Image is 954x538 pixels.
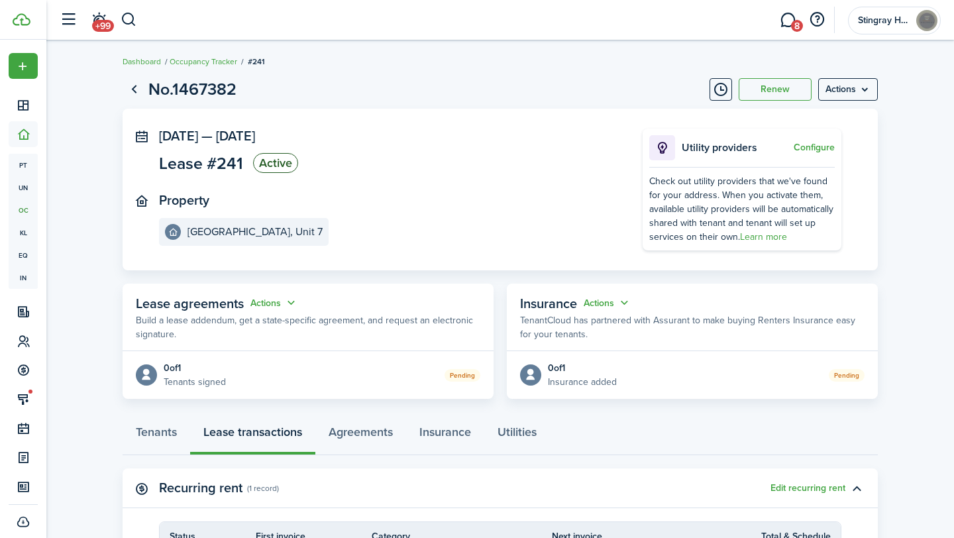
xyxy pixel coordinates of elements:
menu-btn: Actions [818,78,878,101]
span: [DATE] [216,126,255,146]
button: Timeline [710,78,732,101]
button: Open menu [818,78,878,101]
a: Agreements [315,415,406,455]
button: Open resource center [806,9,828,31]
button: Open sidebar [56,7,81,32]
panel-main-title: Recurring rent [159,480,242,496]
button: Edit recurring rent [770,483,845,494]
span: 8 [791,20,803,32]
button: Actions [250,296,298,311]
span: Lease agreements [136,294,244,313]
div: 0 of 1 [548,361,617,375]
a: oc [9,199,38,221]
a: Notifications [86,3,111,37]
a: un [9,176,38,199]
a: Occupancy Tracker [170,56,237,68]
a: Dashboard [123,56,161,68]
button: Open menu [250,296,298,311]
a: Go back [123,78,145,101]
panel-main-subtitle: (1 record) [247,482,279,494]
button: Actions [584,296,631,311]
a: Utilities [484,415,550,455]
a: kl [9,221,38,244]
span: Insurance [520,294,577,313]
span: [DATE] [159,126,198,146]
button: Search [121,9,137,31]
a: Insurance [406,415,484,455]
p: Tenants signed [164,375,226,389]
e-details-info-title: [GEOGRAPHIC_DATA], Unit 7 [187,226,323,238]
a: eq [9,244,38,266]
a: Messaging [775,3,800,37]
a: Tenants [123,415,190,455]
button: Renew [739,78,812,101]
span: +99 [92,20,114,32]
span: #241 [248,56,265,68]
status: Pending [445,369,480,382]
button: Open menu [584,296,631,311]
button: Toggle accordion [845,477,868,500]
img: Stingray Holdings, LLC [916,10,937,31]
button: Open menu [9,53,38,79]
p: Build a lease addendum, get a state-specific agreement, and request an electronic signature. [136,313,480,341]
img: TenantCloud [13,13,30,26]
a: in [9,266,38,289]
span: — [201,126,213,146]
status: Active [253,153,298,173]
panel-main-title: Property [159,193,209,208]
span: Lease #241 [159,155,243,172]
div: 0 of 1 [164,361,226,375]
h1: No.1467382 [148,77,237,102]
status: Pending [829,369,865,382]
a: Learn more [740,230,787,244]
p: TenantCloud has partnered with Assurant to make buying Renters Insurance easy for your tenants. [520,313,865,341]
span: Stingray Holdings, LLC [858,16,911,25]
button: Configure [794,142,835,153]
p: Utility providers [682,140,790,156]
a: pt [9,154,38,176]
p: Insurance added [548,375,617,389]
div: Check out utility providers that we've found for your address. When you activate them, available ... [649,174,835,244]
